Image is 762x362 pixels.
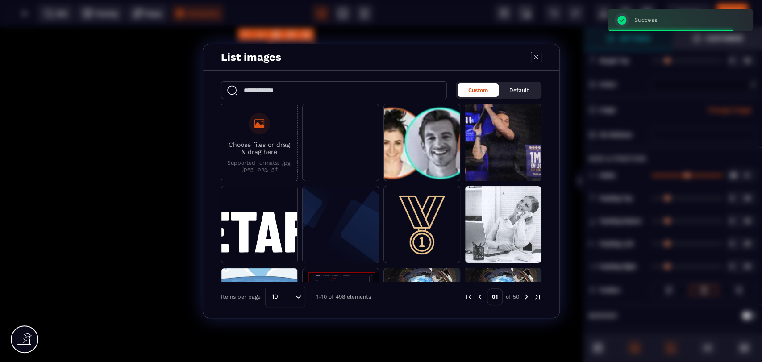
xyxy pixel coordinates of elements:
p: Items per page [221,294,261,300]
h4: List images [221,51,281,63]
img: svg+xml;base64,PHN2ZyB4bWxucz0iaHR0cDovL3d3dy53My5vcmcvMjAwMC9zdmciIHdpZHRoPSIxMDAiIHZpZXdCb3g9Ij... [270,13,314,58]
input: Search for option [281,292,293,302]
img: prev [465,293,473,301]
p: Supported formats: .jpg, .jpeg, .png, .gif [226,160,293,172]
span: Default [509,87,529,93]
p: Choose files or drag & drag here [226,141,293,155]
img: next [533,293,541,301]
span: 10 [269,292,281,302]
p: 01 [487,288,503,305]
p: 1-10 of 498 elements [316,294,371,300]
img: prev [476,293,484,301]
p: of 50 [506,293,519,300]
span: Custom [468,87,488,93]
img: next [522,293,530,301]
div: Search for option [265,287,305,307]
